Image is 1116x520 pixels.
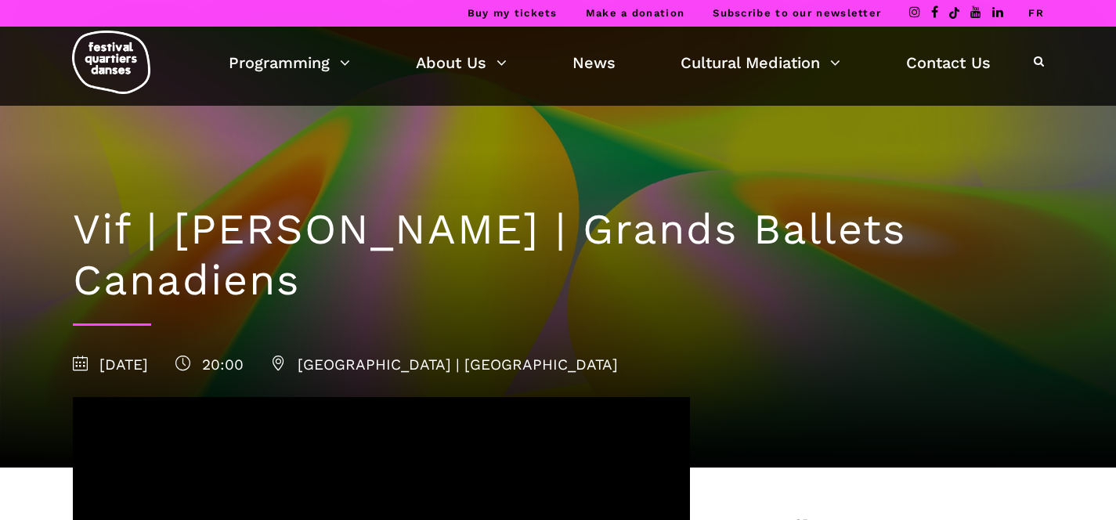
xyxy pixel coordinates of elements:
[906,49,991,76] a: Contact Us
[416,49,507,76] a: About Us
[572,49,616,76] a: News
[681,49,840,76] a: Cultural Mediation
[713,7,881,19] a: Subscribe to our newsletter
[271,356,618,374] span: [GEOGRAPHIC_DATA] | [GEOGRAPHIC_DATA]
[586,7,685,19] a: Make a donation
[175,356,244,374] span: 20:00
[73,204,1044,306] h1: Vif | [PERSON_NAME] | Grands Ballets Canadiens
[72,31,150,94] img: logo-fqd-med
[229,49,350,76] a: Programming
[1028,7,1044,19] a: FR
[468,7,558,19] a: Buy my tickets
[73,356,148,374] span: [DATE]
